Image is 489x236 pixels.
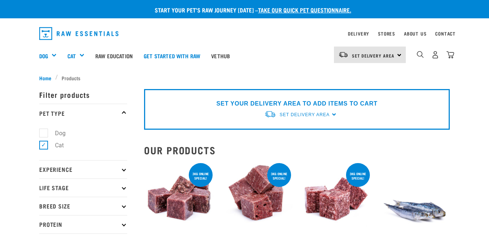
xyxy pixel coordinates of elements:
[258,8,351,11] a: take our quick pet questionnaire.
[431,51,439,59] img: user.png
[280,112,330,117] span: Set Delivery Area
[264,110,276,118] img: van-moving.png
[301,162,371,232] img: 1124 Lamb Chicken Heart Mix 01
[404,32,426,35] a: About Us
[39,215,127,233] p: Protein
[338,51,348,58] img: van-moving.png
[39,27,118,40] img: Raw Essentials Logo
[39,52,48,60] a: Dog
[67,52,76,60] a: Cat
[206,41,235,70] a: Vethub
[138,41,206,70] a: Get started with Raw
[39,74,55,82] a: Home
[446,51,454,59] img: home-icon@2x.png
[223,162,293,232] img: 1102 Possum Mince 01
[33,24,456,43] nav: dropdown navigation
[378,32,395,35] a: Stores
[39,197,127,215] p: Breed Size
[380,162,450,232] img: Four Whole Pilchards
[189,168,213,184] div: 3kg online special!
[435,32,456,35] a: Contact
[39,74,450,82] nav: breadcrumbs
[417,51,424,58] img: home-icon-1@2x.png
[90,41,138,70] a: Raw Education
[39,160,127,178] p: Experience
[39,104,127,122] p: Pet Type
[39,74,51,82] span: Home
[43,141,67,150] label: Cat
[39,178,127,197] p: Life Stage
[348,32,369,35] a: Delivery
[352,54,394,57] span: Set Delivery Area
[216,99,377,108] p: SET YOUR DELIVERY AREA TO ADD ITEMS TO CART
[267,168,291,184] div: 3kg online special!
[144,162,214,232] img: Pile Of Cubed Wild Venison Mince For Pets
[144,144,450,156] h2: Our Products
[346,168,370,184] div: 3kg online special!
[39,85,127,104] p: Filter products
[43,129,69,138] label: Dog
